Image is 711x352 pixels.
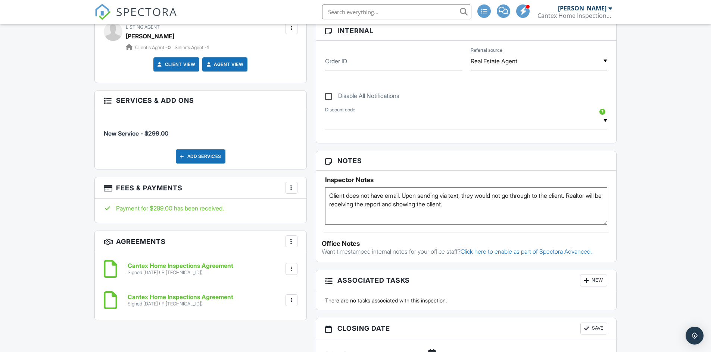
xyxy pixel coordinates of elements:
[580,323,607,334] button: Save
[325,187,608,225] textarea: Client does not have email. Upon sending via text, they would not go through to the client. Realt...
[471,47,502,54] label: Referral source
[128,301,233,307] div: Signed [DATE] (IP [TECHNICAL_ID])
[156,61,196,68] a: Client View
[95,177,306,199] h3: Fees & Payments
[686,327,704,345] div: Open Intercom Messenger
[168,45,171,50] strong: 0
[325,176,608,184] h5: Inspector Notes
[316,151,617,171] h3: Notes
[94,10,177,26] a: SPECTORA
[325,57,347,65] label: Order ID
[175,45,209,50] span: Seller's Agent -
[205,61,243,68] a: Agent View
[322,240,611,247] div: Office Notes
[461,248,592,255] a: Click here to enable as part of Spectora Advanced.
[135,45,172,50] span: Client's Agent -
[95,91,306,110] h3: Services & Add ons
[537,12,612,19] div: Cantex Home Inspections LLC
[126,31,174,42] a: [PERSON_NAME]
[104,204,297,212] div: Payment for $299.00 has been received.
[128,263,233,276] a: Cantex Home Inspections Agreement Signed [DATE] (IP [TECHNICAL_ID])
[128,263,233,269] h6: Cantex Home Inspections Agreement
[116,4,177,19] span: SPECTORA
[95,231,306,252] h3: Agreements
[337,323,390,333] span: Closing date
[558,4,606,12] div: [PERSON_NAME]
[316,21,617,41] h3: Internal
[322,4,471,19] input: Search everything...
[321,297,612,304] div: There are no tasks associated with this inspection.
[104,130,168,137] span: New Service - $299.00
[325,107,355,113] label: Discount code
[128,294,233,301] h6: Cantex Home Inspections Agreement
[207,45,209,50] strong: 1
[126,24,160,30] span: Listing Agent
[104,116,297,143] li: Service: New Service
[128,270,233,276] div: Signed [DATE] (IP [TECHNICAL_ID])
[337,275,410,285] span: Associated Tasks
[322,247,611,256] p: Want timestamped internal notes for your office staff?
[128,294,233,307] a: Cantex Home Inspections Agreement Signed [DATE] (IP [TECHNICAL_ID])
[94,4,111,20] img: The Best Home Inspection Software - Spectora
[176,149,225,164] div: Add Services
[580,275,607,286] div: New
[325,92,399,102] label: Disable All Notifications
